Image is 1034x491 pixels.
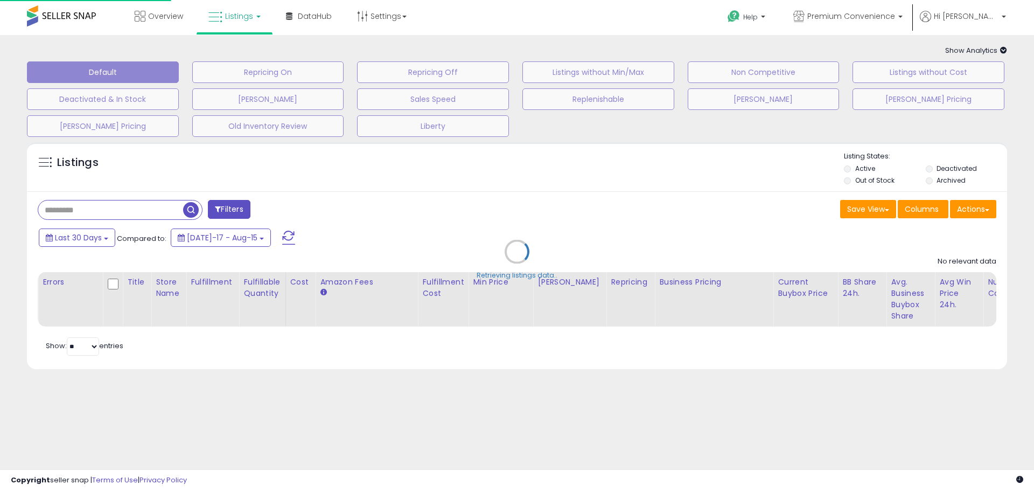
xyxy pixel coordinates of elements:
[727,10,740,23] i: Get Help
[477,271,557,280] div: Retrieving listings data..
[945,45,1007,56] span: Show Analytics
[11,475,50,485] strong: Copyright
[357,61,509,83] button: Repricing Off
[853,61,1004,83] button: Listings without Cost
[719,2,776,35] a: Help
[688,61,840,83] button: Non Competitive
[298,11,332,22] span: DataHub
[139,475,187,485] a: Privacy Policy
[853,88,1004,110] button: [PERSON_NAME] Pricing
[27,88,179,110] button: Deactivated & In Stock
[192,61,344,83] button: Repricing On
[27,115,179,137] button: [PERSON_NAME] Pricing
[688,88,840,110] button: [PERSON_NAME]
[192,88,344,110] button: [PERSON_NAME]
[192,115,344,137] button: Old Inventory Review
[225,11,253,22] span: Listings
[934,11,998,22] span: Hi [PERSON_NAME]
[522,61,674,83] button: Listings without Min/Max
[27,61,179,83] button: Default
[148,11,183,22] span: Overview
[11,475,187,486] div: seller snap | |
[920,11,1006,35] a: Hi [PERSON_NAME]
[92,475,138,485] a: Terms of Use
[522,88,674,110] button: Replenishable
[743,12,758,22] span: Help
[357,115,509,137] button: Liberty
[357,88,509,110] button: Sales Speed
[807,11,895,22] span: Premium Convenience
